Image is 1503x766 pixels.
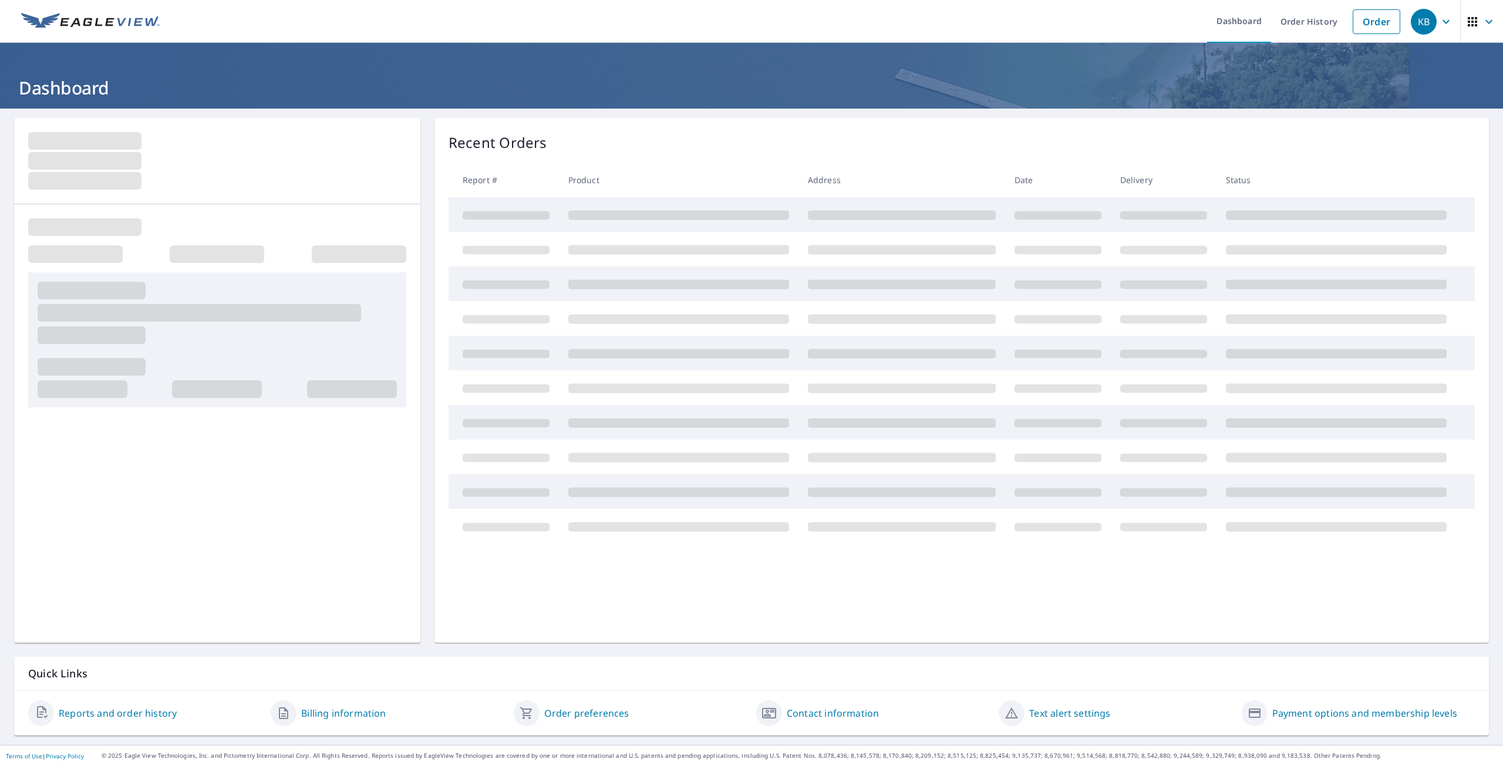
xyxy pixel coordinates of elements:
[787,706,879,720] a: Contact information
[449,163,559,197] th: Report #
[1411,9,1437,35] div: KB
[6,752,42,760] a: Terms of Use
[1005,163,1111,197] th: Date
[301,706,386,720] a: Billing information
[14,76,1489,100] h1: Dashboard
[1353,9,1400,34] a: Order
[46,752,84,760] a: Privacy Policy
[1111,163,1216,197] th: Delivery
[1216,163,1456,197] th: Status
[6,752,84,760] p: |
[102,751,1497,760] p: © 2025 Eagle View Technologies, Inc. and Pictometry International Corp. All Rights Reserved. Repo...
[21,13,160,31] img: EV Logo
[59,706,177,720] a: Reports and order history
[449,132,547,153] p: Recent Orders
[544,706,629,720] a: Order preferences
[1029,706,1110,720] a: Text alert settings
[559,163,798,197] th: Product
[798,163,1005,197] th: Address
[28,666,1475,681] p: Quick Links
[1272,706,1457,720] a: Payment options and membership levels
